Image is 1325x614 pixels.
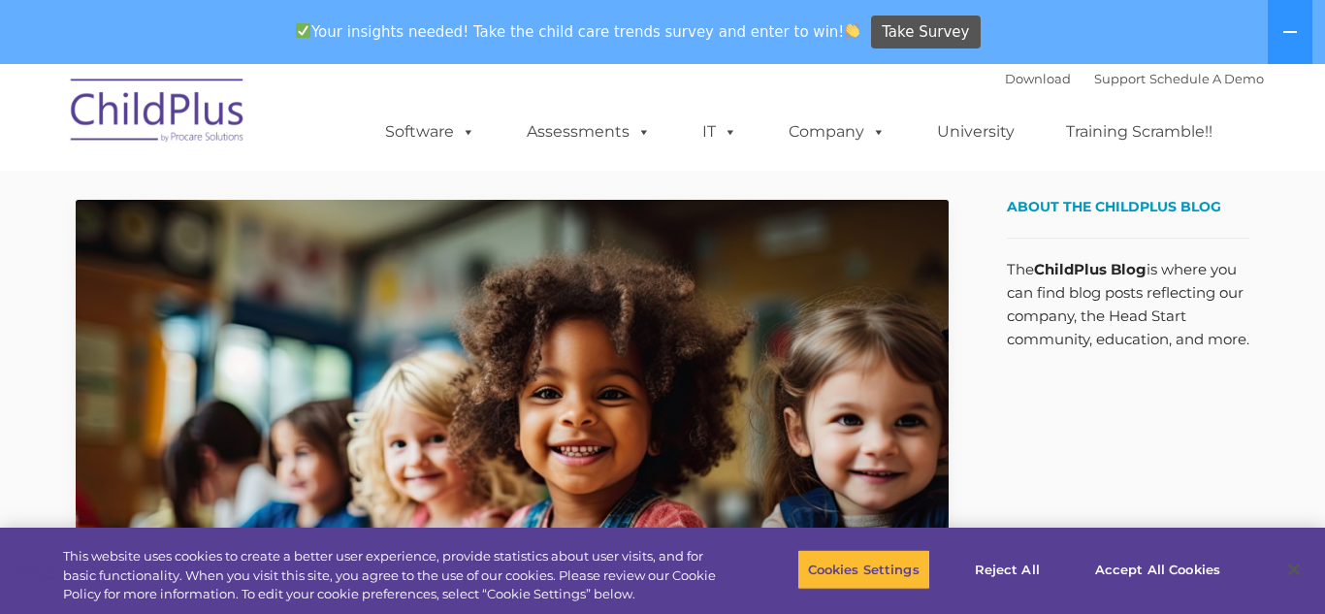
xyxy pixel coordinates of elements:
p: The is where you can find blog posts reflecting our company, the Head Start community, education,... [1007,258,1249,351]
button: Cookies Settings [797,549,930,590]
font: | [1005,71,1264,86]
button: Close [1273,548,1315,591]
a: Assessments [507,113,670,151]
span: Take Survey [882,16,969,49]
a: Take Survey [871,16,981,49]
button: Accept All Cookies [1084,549,1231,590]
a: IT [683,113,757,151]
strong: ChildPlus Blog [1034,260,1147,278]
a: Support [1094,71,1146,86]
div: This website uses cookies to create a better user experience, provide statistics about user visit... [63,547,728,604]
img: ✅ [296,23,310,38]
span: About the ChildPlus Blog [1007,198,1221,215]
a: Software [366,113,495,151]
img: 👏 [845,23,859,38]
a: University [918,113,1034,151]
img: ChildPlus by Procare Solutions [61,65,255,162]
span: Your insights needed! Take the child care trends survey and enter to win! [287,13,868,50]
button: Reject All [947,549,1068,590]
a: Training Scramble!! [1047,113,1232,151]
a: Download [1005,71,1071,86]
a: Schedule A Demo [1149,71,1264,86]
a: Company [769,113,905,151]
